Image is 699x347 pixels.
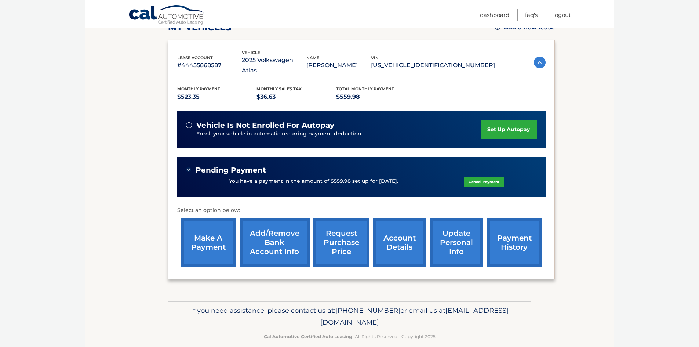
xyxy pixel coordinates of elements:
p: $36.63 [256,92,336,102]
span: vin [371,55,379,60]
a: account details [373,218,426,267]
span: Monthly sales Tax [256,86,302,91]
img: accordion-active.svg [534,57,546,68]
p: Enroll your vehicle in automatic recurring payment deduction. [196,130,481,138]
p: [US_VEHICLE_IDENTIFICATION_NUMBER] [371,60,495,71]
a: Cancel Payment [464,177,504,187]
a: update personal info [430,218,483,267]
a: make a payment [181,218,236,267]
p: Select an option below: [177,206,546,215]
span: [EMAIL_ADDRESS][DOMAIN_NAME] [320,306,509,326]
p: - All Rights Reserved - Copyright 2025 [173,333,527,340]
span: lease account [177,55,213,60]
a: set up autopay [481,120,536,139]
p: You have a payment in the amount of $559.98 set up for [DATE]. [229,177,398,185]
span: name [306,55,319,60]
span: Total Monthly Payment [336,86,394,91]
span: [PHONE_NUMBER] [335,306,400,315]
span: Pending Payment [196,166,266,175]
span: vehicle is not enrolled for autopay [196,121,334,130]
p: If you need assistance, please contact us at: or email us at [173,305,527,328]
img: alert-white.svg [186,122,192,128]
p: $523.35 [177,92,257,102]
span: Monthly Payment [177,86,220,91]
p: [PERSON_NAME] [306,60,371,71]
a: Dashboard [480,9,509,21]
a: Logout [553,9,571,21]
strong: Cal Automotive Certified Auto Leasing [264,334,352,339]
a: request purchase price [313,218,369,267]
a: FAQ's [525,9,538,21]
span: vehicle [242,50,260,55]
p: $559.98 [336,92,416,102]
p: #44455868587 [177,60,242,71]
a: payment history [487,218,542,267]
img: check-green.svg [186,167,191,172]
p: 2025 Volkswagen Atlas [242,55,306,76]
a: Add/Remove bank account info [240,218,310,267]
a: Cal Automotive [128,5,205,26]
